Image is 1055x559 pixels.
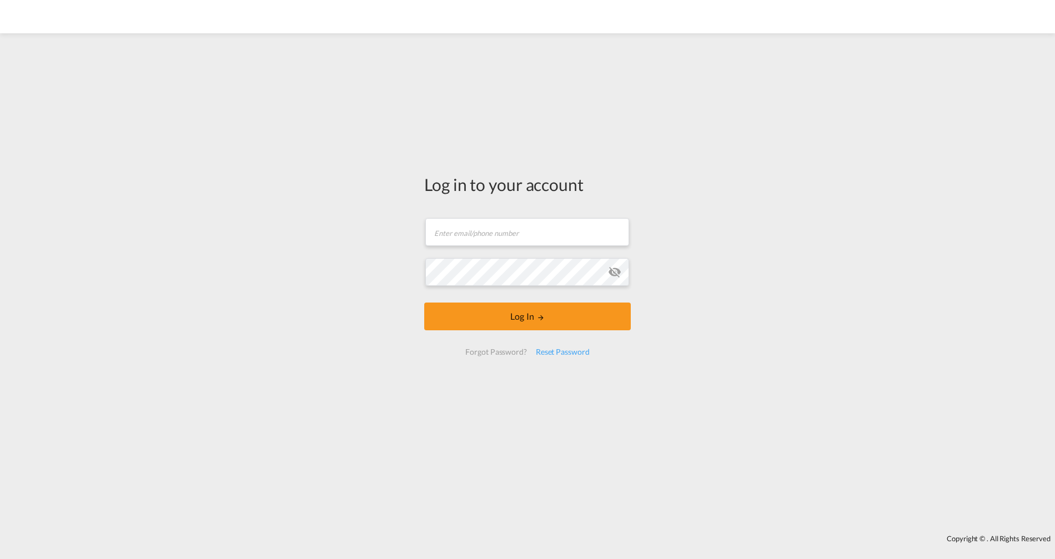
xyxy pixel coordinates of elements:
[531,342,594,362] div: Reset Password
[425,218,629,246] input: Enter email/phone number
[424,173,631,196] div: Log in to your account
[461,342,531,362] div: Forgot Password?
[608,265,621,279] md-icon: icon-eye-off
[424,303,631,330] button: LOGIN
